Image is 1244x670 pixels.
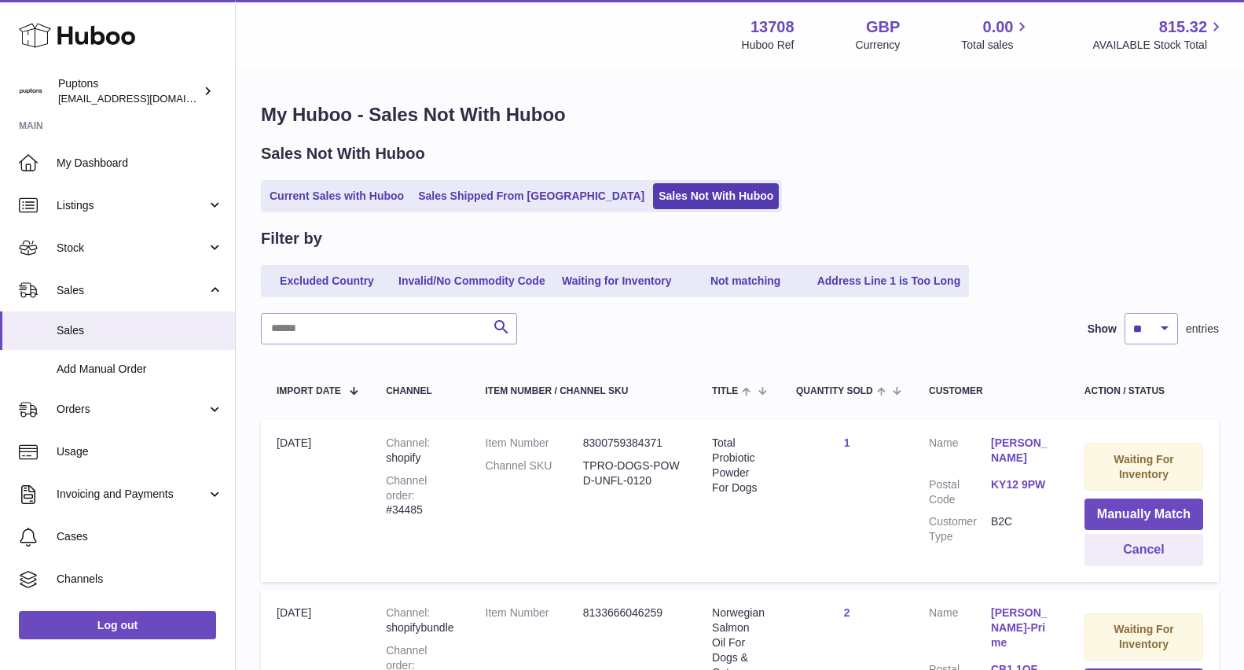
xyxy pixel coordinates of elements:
span: AVAILABLE Stock Total [1092,38,1225,53]
a: Invalid/No Commodity Code [393,268,551,294]
div: Puptons [58,76,200,106]
td: [DATE] [261,420,370,582]
span: Quantity Sold [796,386,873,396]
span: Import date [277,386,341,396]
dt: Name [929,436,991,469]
div: Currency [856,38,901,53]
span: Invoicing and Payments [57,487,207,502]
span: Total sales [961,38,1031,53]
a: 815.32 AVAILABLE Stock Total [1092,17,1225,53]
div: shopify [386,436,453,466]
span: Sales [57,283,207,298]
strong: Channel [386,606,430,619]
span: Listings [57,198,207,213]
span: Usage [57,444,223,459]
a: [PERSON_NAME] [991,436,1053,466]
div: shopifybundle [386,606,453,635]
dt: Postal Code [929,477,991,507]
span: Stock [57,241,207,256]
div: Customer [929,386,1053,396]
span: My Dashboard [57,156,223,171]
span: Orders [57,402,207,417]
a: 1 [844,436,850,449]
a: 0.00 Total sales [961,17,1031,53]
dt: Item Number [486,436,583,451]
dt: Customer Type [929,514,991,544]
a: KY12 9PW [991,477,1053,492]
a: Address Line 1 is Too Long [812,268,967,294]
strong: Channel order [386,474,427,502]
span: 815.32 [1159,17,1207,38]
dt: Item Number [486,606,583,620]
strong: 13708 [750,17,794,38]
span: Sales [57,323,223,338]
strong: Waiting For Inventory [1114,623,1173,650]
span: Add Manual Order [57,362,223,377]
a: 2 [844,606,850,619]
div: Total Probiotic Powder For Dogs [712,436,765,495]
dd: TPRO-DOGS-POWD-UNFL-0120 [583,458,681,488]
a: Log out [19,611,216,639]
a: Sales Shipped From [GEOGRAPHIC_DATA] [413,183,650,209]
button: Cancel [1084,534,1203,566]
span: entries [1186,322,1219,337]
img: hello@puptons.com [19,79,42,103]
span: Cases [57,529,223,544]
dd: B2C [991,514,1053,544]
strong: Waiting For Inventory [1114,453,1173,480]
a: [PERSON_NAME]-Prime [991,606,1053,650]
a: Excluded Country [264,268,390,294]
div: #34485 [386,473,453,518]
button: Manually Match [1084,499,1203,531]
div: Item Number / Channel SKU [486,386,681,396]
a: Not matching [683,268,809,294]
dt: Name [929,606,991,654]
strong: Channel [386,436,430,449]
a: Sales Not With Huboo [653,183,779,209]
label: Show [1088,322,1117,337]
span: [EMAIL_ADDRESS][DOMAIN_NAME] [58,92,231,105]
div: Channel [386,386,453,396]
span: Channels [57,572,223,587]
a: Current Sales with Huboo [264,183,409,209]
strong: GBP [866,17,900,38]
span: 0.00 [983,17,1014,38]
a: Waiting for Inventory [554,268,680,294]
h2: Sales Not With Huboo [261,143,425,164]
dd: 8133666046259 [583,606,681,620]
div: Action / Status [1084,386,1203,396]
h1: My Huboo - Sales Not With Huboo [261,102,1219,127]
dd: 8300759384371 [583,436,681,451]
dt: Channel SKU [486,458,583,488]
span: Title [712,386,738,396]
h2: Filter by [261,228,322,249]
div: Huboo Ref [742,38,794,53]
